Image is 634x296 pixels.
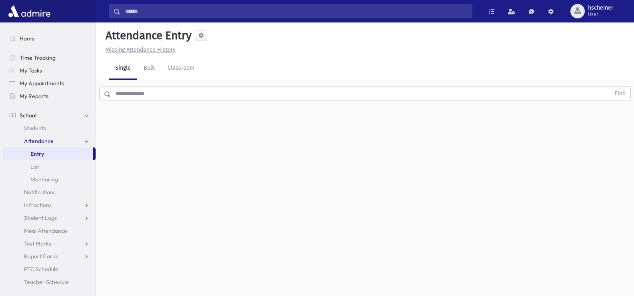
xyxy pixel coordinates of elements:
[20,112,36,119] span: School
[20,93,48,100] span: My Reports
[3,135,96,147] a: Attendance
[24,253,58,260] span: Report Cards
[3,64,96,77] a: My Tasks
[3,51,96,64] a: Time Tracking
[24,125,46,132] span: Students
[106,46,176,53] u: Missing Attendance History
[3,109,96,122] a: School
[3,147,93,160] a: Entry
[102,46,176,53] a: Missing Attendance History
[3,250,96,263] a: Report Cards
[161,57,201,80] a: Classroom
[3,77,96,90] a: My Appointments
[102,29,192,42] h5: Attendance Entry
[24,137,54,145] span: Attendance
[30,163,39,170] span: List
[109,57,137,80] a: Single
[20,80,64,87] span: My Appointments
[30,176,58,183] span: Monitoring
[3,160,96,173] a: List
[3,276,96,288] a: Teacher Schedule
[24,214,57,221] span: Student Logs
[120,4,472,18] input: Search
[3,173,96,186] a: Monitoring
[20,54,56,61] span: Time Tracking
[610,87,630,101] button: Find
[30,150,44,157] span: Entry
[6,3,52,19] img: AdmirePro
[20,35,35,42] span: Home
[3,199,96,211] a: Infractions
[24,227,67,234] span: Meal Attendance
[3,122,96,135] a: Students
[588,5,613,11] span: hscheiner
[24,240,51,247] span: Test Marks
[24,278,69,286] span: Teacher Schedule
[3,186,96,199] a: Notifications
[3,32,96,45] a: Home
[24,266,58,273] span: PTC Schedule
[3,263,96,276] a: PTC Schedule
[24,201,52,209] span: Infractions
[3,90,96,103] a: My Reports
[20,67,42,74] span: My Tasks
[588,11,613,18] span: User
[137,57,161,80] a: Bulk
[3,224,96,237] a: Meal Attendance
[3,211,96,224] a: Student Logs
[24,189,56,196] span: Notifications
[3,237,96,250] a: Test Marks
